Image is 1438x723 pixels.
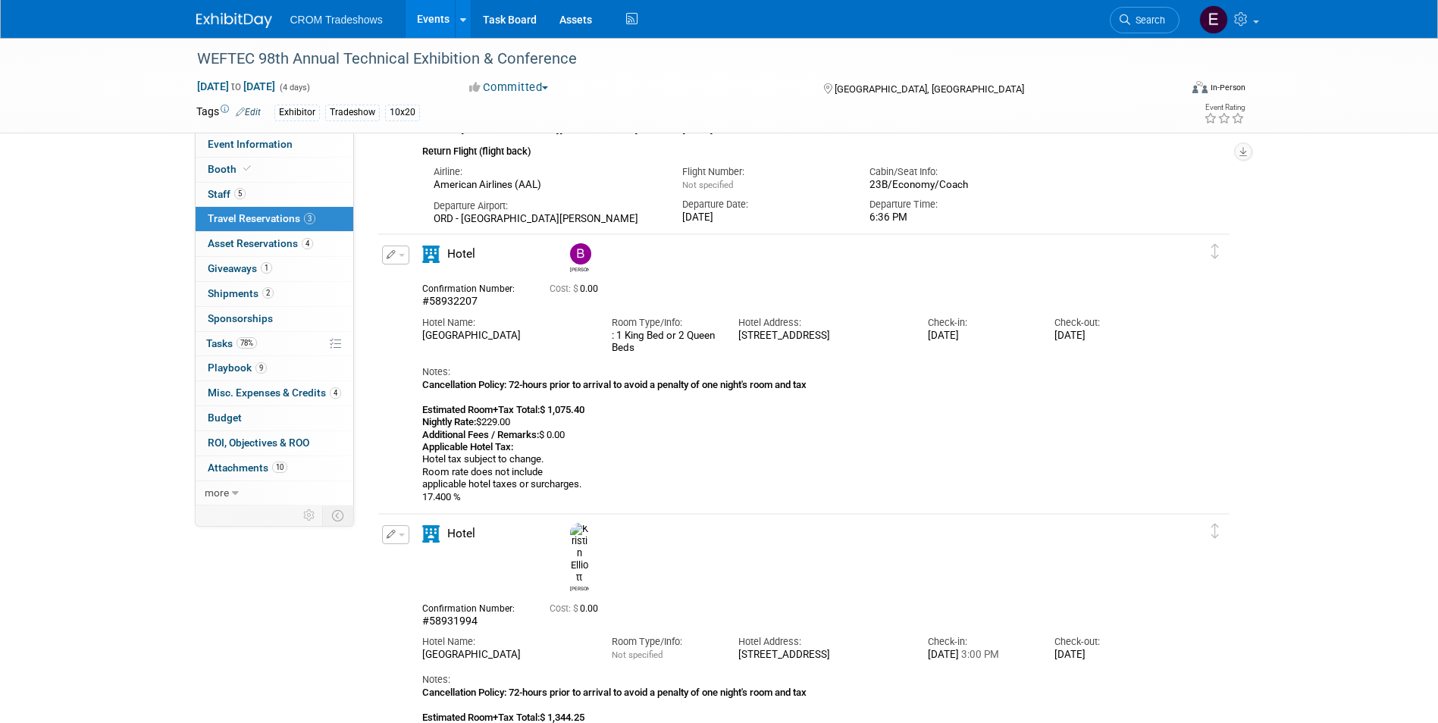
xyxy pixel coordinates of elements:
[236,107,261,117] a: Edit
[325,105,380,121] div: Tradeshow
[196,158,353,182] a: Booth
[1054,649,1158,662] div: [DATE]
[196,381,353,405] a: Misc. Expenses & Credits4
[422,316,589,330] div: Hotel Name:
[612,635,716,649] div: Room Type/Info:
[422,379,807,415] b: Cancellation Policy: 72-hours prior to arrival to avoid a penalty of one night's room and tax Est...
[422,295,478,307] span: #58932207
[434,179,660,192] div: American Airlines (AAL)
[208,412,242,424] span: Budget
[208,312,273,324] span: Sponsorships
[540,712,584,723] b: $ 1,344.25
[422,712,540,723] b: Estimated Room+Tax Total:
[612,649,663,660] span: Not specified
[447,527,475,540] span: Hotel
[261,262,272,274] span: 1
[1054,635,1158,649] div: Check-out:
[304,213,315,224] span: 3
[682,198,847,211] div: Departure Date:
[196,481,353,505] a: more
[208,462,287,474] span: Attachments
[196,207,353,231] a: Travel Reservations3
[422,649,589,662] div: [GEOGRAPHIC_DATA]
[422,441,513,452] b: Applicable Hotel Tax:
[385,105,420,121] div: 10x20
[1090,79,1246,102] div: Event Format
[1204,104,1245,111] div: Event Rating
[566,523,593,593] div: Kristin Elliott
[208,237,313,249] span: Asset Reservations
[208,188,246,200] span: Staff
[422,379,1159,504] div: $229.00 $ 0.00 Hotel tax subject to change. Room rate does not include applicable hotel taxes or ...
[422,416,476,427] b: Nightly Rate:
[422,687,807,698] b: Cancellation Policy: 72-hours prior to arrival to avoid a penalty of one night's room and tax
[196,282,353,306] a: Shipments2
[208,163,254,175] span: Booth
[422,599,527,615] div: Confirmation Number:
[208,361,267,374] span: Playbook
[1199,5,1228,34] img: Emily Williams
[274,105,320,121] div: Exhibitor
[447,247,475,261] span: Hotel
[196,431,353,455] a: ROI, Objectives & ROO
[464,80,554,95] button: Committed
[570,264,589,273] div: Bobby Oyenarte
[234,188,246,199] span: 5
[566,243,593,273] div: Bobby Oyenarte
[550,603,580,614] span: Cost: $
[302,238,313,249] span: 4
[869,179,1034,191] div: 23B/Economy/Coach
[206,337,257,349] span: Tasks
[237,337,257,349] span: 78%
[422,136,1159,159] div: Return Flight (flight back)
[196,356,353,380] a: Playbook9
[869,165,1034,179] div: Cabin/Seat Info:
[1211,244,1219,259] i: Click and drag to move item
[243,164,251,173] i: Booth reservation complete
[196,332,353,356] a: Tasks78%
[738,330,905,343] div: [STREET_ADDRESS]
[196,80,276,93] span: [DATE] [DATE]
[1192,81,1208,93] img: Format-Inperson.png
[540,404,584,415] b: $ 1,075.40
[196,257,353,281] a: Giveaways1
[196,456,353,480] a: Attachments10
[570,243,591,264] img: Bobby Oyenarte
[1054,316,1158,330] div: Check-out:
[205,487,229,499] span: more
[192,45,1157,73] div: WEFTEC 98th Annual Technical Exhibition & Conference
[196,232,353,256] a: Asset Reservations4
[550,283,604,294] span: 0.00
[928,635,1032,649] div: Check-in:
[682,211,847,224] div: [DATE]
[835,83,1024,95] span: [GEOGRAPHIC_DATA], [GEOGRAPHIC_DATA]
[422,246,440,263] i: Hotel
[422,429,539,440] b: Additional Fees / Remarks:
[322,505,353,525] td: Toggle Event Tabs
[1054,330,1158,343] div: [DATE]
[612,330,716,354] div: : 1 King Bed or 2 Queen Beds
[570,523,589,584] img: Kristin Elliott
[196,183,353,207] a: Staff5
[196,133,353,157] a: Event Information
[422,330,589,343] div: [GEOGRAPHIC_DATA]
[959,649,999,660] span: 3:00 PM
[208,212,315,224] span: Travel Reservations
[196,307,353,331] a: Sponsorships
[255,362,267,374] span: 9
[262,287,274,299] span: 2
[869,211,1034,224] div: 6:36 PM
[422,279,527,295] div: Confirmation Number:
[208,387,341,399] span: Misc. Expenses & Credits
[928,330,1032,343] div: [DATE]
[738,316,905,330] div: Hotel Address:
[208,262,272,274] span: Giveaways
[196,406,353,430] a: Budget
[570,584,589,592] div: Kristin Elliott
[1211,524,1219,539] i: Click and drag to move item
[196,13,272,28] img: ExhibitDay
[434,213,660,226] div: ORD - [GEOGRAPHIC_DATA][PERSON_NAME]
[928,649,1032,662] div: [DATE]
[422,365,1159,379] div: Notes:
[296,505,323,525] td: Personalize Event Tab Strip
